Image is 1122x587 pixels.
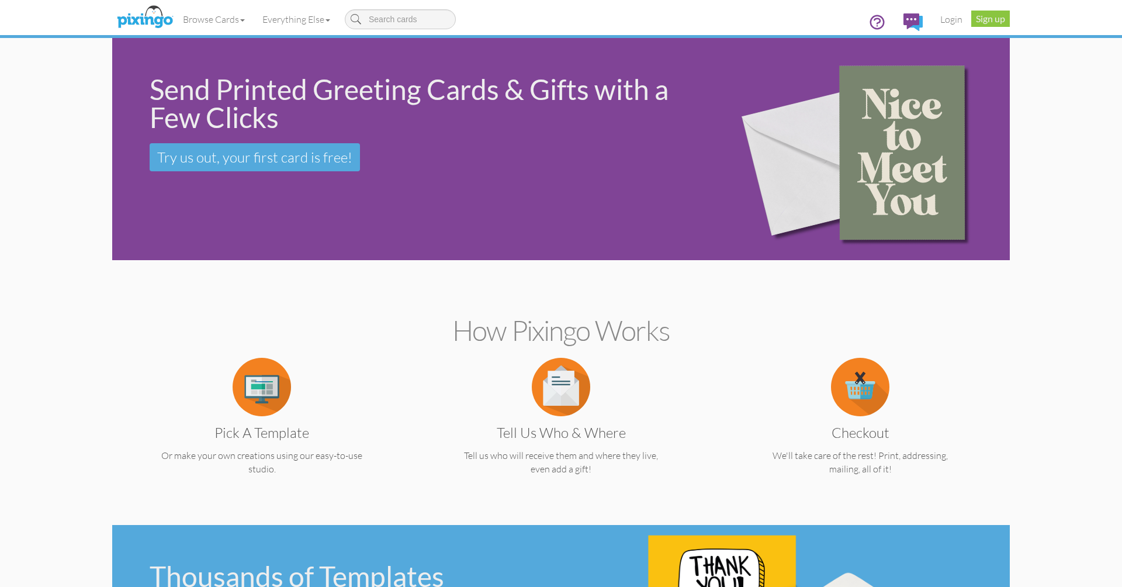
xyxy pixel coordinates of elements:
a: Tell us Who & Where Tell us who will receive them and where they live, even add a gift! [434,380,688,476]
img: pixingo logo [114,3,176,32]
a: Login [931,5,971,34]
h3: Tell us Who & Where [443,425,679,440]
a: Browse Cards [174,5,254,34]
h3: Pick a Template [144,425,380,440]
div: Send Printed Greeting Cards & Gifts with a Few Clicks [150,75,701,132]
a: Everything Else [254,5,339,34]
a: Checkout We'll take care of the rest! Print, addressing, mailing, all of it! [733,380,987,476]
img: item.alt [831,358,889,416]
a: Try us out, your first card is free! [150,143,360,171]
img: item.alt [233,358,291,416]
p: We'll take care of the rest! Print, addressing, mailing, all of it! [733,449,987,476]
p: Or make your own creations using our easy-to-use studio. [135,449,389,476]
img: comments.svg [903,13,923,31]
span: Try us out, your first card is free! [157,149,352,166]
input: Search cards [345,9,456,29]
h3: Checkout [742,425,978,440]
img: item.alt [532,358,590,416]
h2: How Pixingo works [133,315,989,346]
p: Tell us who will receive them and where they live, even add a gift! [434,449,688,476]
a: Pick a Template Or make your own creations using our easy-to-use studio. [135,380,389,476]
img: 15b0954d-2d2f-43ee-8fdb-3167eb028af9.png [720,22,1002,277]
a: Sign up [971,11,1010,27]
